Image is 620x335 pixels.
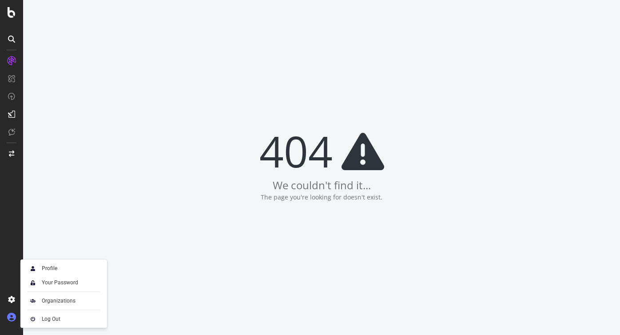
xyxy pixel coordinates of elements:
div: The page you're looking for doesn't exist. [261,193,382,202]
div: 404 [259,129,384,173]
img: tUVSALn78D46LlpAY8klYZqgKwTuBm2K29c6p1XQNDCsM0DgKSSoAXXevcAwljcHBINEg0LrUEktgcYYD5sVUphq1JigPmkfB... [28,277,38,288]
div: Profile [42,265,57,272]
img: Xx2yTbCeVcdxHMdxHOc+8gctb42vCocUYgAAAABJRU5ErkJggg== [28,263,38,274]
div: Organizations [42,297,76,304]
a: Organizations [24,295,103,307]
img: prfnF3csMXgAAAABJRU5ErkJggg== [28,314,38,324]
img: AtrBVVRoAgWaAAAAAElFTkSuQmCC [28,295,38,306]
a: Your Password [24,276,103,289]
div: We couldn't find it... [273,178,371,193]
a: Profile [24,262,103,275]
div: Log Out [42,315,60,323]
div: Your Password [42,279,78,286]
a: Log Out [24,313,103,325]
